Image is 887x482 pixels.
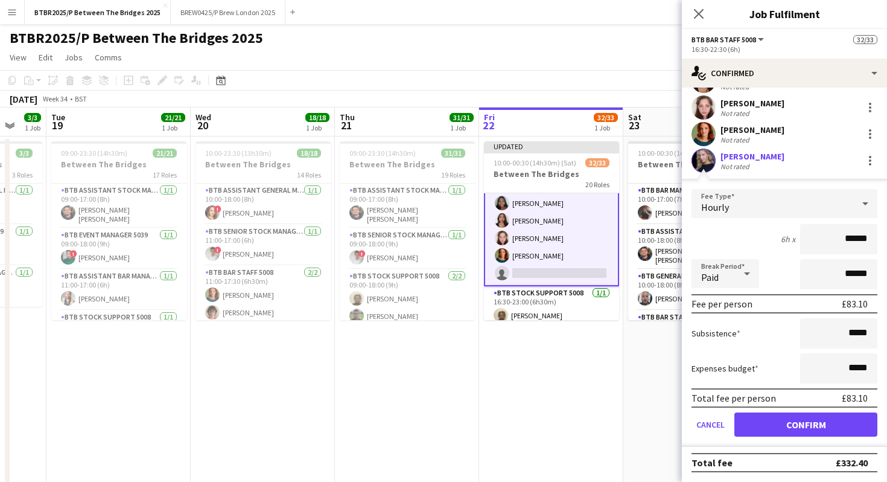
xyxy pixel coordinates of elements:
h3: Between The Bridges [484,169,619,179]
span: Hourly [701,201,729,213]
span: ! [214,205,221,213]
div: Total fee [691,457,733,469]
span: View [10,52,27,63]
a: Comms [90,50,127,65]
div: 1 Job [25,123,40,132]
span: 19 [49,118,65,132]
app-card-role: BTB Stock support 50081/1 [51,310,186,352]
span: ! [214,246,221,254]
div: £83.10 [842,298,868,310]
span: Sat [628,112,641,123]
span: ! [358,250,366,257]
app-card-role: BTB Bar Staff 50083/3 [628,310,763,387]
app-card-role: BTB Bar Manager 50061/110:00-17:00 (7h)[PERSON_NAME] [628,184,763,225]
span: Jobs [65,52,83,63]
h1: BTBR2025/P Between The Bridges 2025 [10,29,263,47]
div: BST [75,94,87,103]
a: Jobs [60,50,87,65]
h3: Between The Bridges [51,159,186,170]
span: 21/21 [161,113,185,122]
app-card-role: BTB Assistant Stock Manager 50061/109:00-17:00 (8h)[PERSON_NAME] [PERSON_NAME] [51,184,186,228]
span: Comms [95,52,122,63]
span: 18/18 [305,113,329,122]
div: 09:00-23:30 (14h30m)21/21Between The Bridges17 RolesBTB Assistant Stock Manager 50061/109:00-17:0... [51,141,186,320]
span: 09:00-23:30 (14h30m) [61,149,127,158]
span: 32/33 [853,35,877,44]
span: Tue [51,112,65,123]
button: Confirm [734,413,877,437]
div: Confirmed [682,59,887,88]
a: View [5,50,31,65]
span: 23 [626,118,641,132]
span: 14 Roles [297,170,321,179]
span: 17 Roles [153,170,177,179]
span: 32/33 [594,113,618,122]
app-card-role: BTB Event Manager 50391/109:00-18:00 (9h)![PERSON_NAME] [51,228,186,269]
app-job-card: Updated10:00-00:30 (14h30m) (Sat)32/33Between The Bridges20 RolesBTB Stock Manager 50061/116:00-0... [484,141,619,320]
span: 10:00-00:30 (14h30m) (Sun) [638,149,722,158]
app-card-role: BTB Assistant General Manager 50061/110:00-18:00 (8h)![PERSON_NAME] [196,184,331,225]
span: 3/3 [16,149,33,158]
span: 22 [482,118,495,132]
span: 20 Roles [585,180,609,189]
span: 19 Roles [441,170,465,179]
app-card-role: BTB Senior Stock Manager 50061/111:00-17:00 (6h)![PERSON_NAME] [196,225,331,266]
span: 20 [194,118,211,132]
div: Not rated [720,109,752,118]
span: Wed [196,112,211,123]
h3: Between The Bridges [628,159,763,170]
div: 1 Job [162,123,185,132]
button: Cancel [691,413,730,437]
div: 16:30-22:30 (6h) [691,45,877,54]
span: Week 34 [40,94,70,103]
div: Not rated [720,135,752,144]
button: BTB Bar Staff 5008 [691,35,766,44]
label: Expenses budget [691,363,758,374]
div: Fee per person [691,298,752,310]
app-card-role: BTB Stock support 50082/209:00-18:00 (9h)[PERSON_NAME][PERSON_NAME] [340,269,475,328]
app-card-role: BTB Bar Staff 50084/516:30-22:30 (6h)[PERSON_NAME][PERSON_NAME][PERSON_NAME][PERSON_NAME] [484,173,619,286]
h3: Between The Bridges [340,159,475,170]
div: £83.10 [842,392,868,404]
span: BTB Bar Staff 5008 [691,35,756,44]
app-card-role: BTB Senior Stock Manager 50061/109:00-18:00 (9h)![PERSON_NAME] [340,228,475,269]
div: [PERSON_NAME] [720,124,784,135]
div: Total fee per person [691,392,776,404]
label: Subsistence [691,328,740,339]
span: 3 Roles [12,170,33,179]
div: Updated [484,141,619,151]
h3: Between The Bridges [196,159,331,170]
span: Paid [701,271,719,283]
div: 1 Job [306,123,329,132]
span: 10:00-23:30 (13h30m) [205,149,272,158]
app-job-card: 10:00-23:30 (13h30m)18/18Between The Bridges14 RolesBTB Assistant General Manager 50061/110:00-18... [196,141,331,320]
a: Edit [34,50,57,65]
span: 31/31 [441,149,465,158]
span: ! [70,250,77,257]
div: 1 Job [594,123,617,132]
app-card-role: BTB Bar Staff 50082/211:00-17:30 (6h30m)[PERSON_NAME][PERSON_NAME] [196,266,331,324]
span: 18/18 [297,149,321,158]
app-job-card: 10:00-00:30 (14h30m) (Sun)31/31Between The Bridges21 RolesBTB Bar Manager 50061/110:00-17:00 (7h)... [628,141,763,320]
span: 10:00-00:30 (14h30m) (Sat) [494,158,576,167]
app-card-role: BTB General Manager 50391/110:00-18:00 (8h)[PERSON_NAME] [628,269,763,310]
span: Edit [39,52,52,63]
app-job-card: 09:00-23:30 (14h30m)31/31Between The Bridges19 RolesBTB Assistant Stock Manager 50061/109:00-17:0... [340,141,475,320]
div: [DATE] [10,93,37,105]
div: 6h x [781,234,795,245]
span: 09:00-23:30 (14h30m) [349,149,416,158]
span: 31/31 [450,113,474,122]
h3: Job Fulfilment [682,6,887,22]
div: Not rated [720,162,752,171]
app-card-role: BTB Assistant Bar Manager 50061/111:00-17:00 (6h)[PERSON_NAME] [51,269,186,310]
span: Thu [340,112,355,123]
button: BREW0425/P Brew London 2025 [171,1,285,24]
app-card-role: BTB Assistant Stock Manager 50061/109:00-17:00 (8h)[PERSON_NAME] [PERSON_NAME] [340,184,475,228]
span: Fri [484,112,495,123]
span: 21 [338,118,355,132]
app-card-role: BTB Assistant Stock Manager 50061/110:00-18:00 (8h)[PERSON_NAME] [PERSON_NAME] [628,225,763,269]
